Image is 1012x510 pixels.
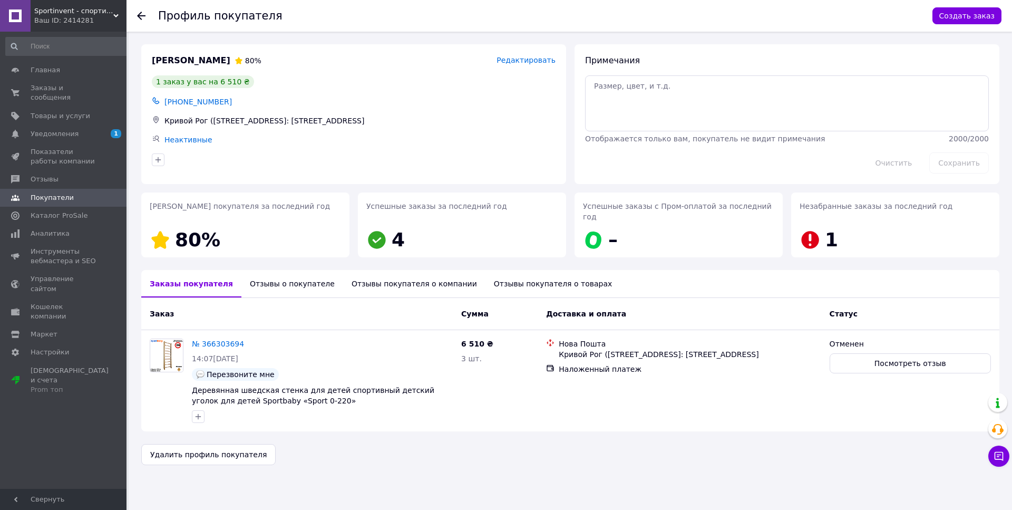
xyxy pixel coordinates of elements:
[31,348,69,357] span: Настройки
[192,340,244,348] a: № 366303694
[150,202,330,210] span: [PERSON_NAME] покупателя за последний год
[150,310,174,318] span: Заказ
[137,11,145,21] div: Вернуться назад
[546,310,626,318] span: Доставка и оплата
[485,270,621,297] div: Отзывы покупателя о товарах
[31,129,79,139] span: Уведомления
[31,385,109,394] div: Prom топ
[31,247,98,266] span: Инструменты вебмастера и SEO
[245,56,261,65] span: 80%
[585,134,825,143] span: Отображается только вам, покупатель не видит примечания
[392,229,405,251] span: 4
[31,211,87,220] span: Каталог ProSale
[949,134,989,143] span: 2000 / 2000
[461,340,493,348] span: 6 510 ₴
[31,366,109,395] span: [DEMOGRAPHIC_DATA] и счета
[461,310,489,318] span: Сумма
[150,339,183,372] img: Фото товару
[31,65,60,75] span: Главная
[31,193,74,203] span: Покупатели
[141,444,276,465] button: Удалить профиль покупателя
[164,136,212,144] a: Неактивные
[241,270,343,297] div: Отзывы о покупателе
[34,16,126,25] div: Ваш ID: 2414281
[162,113,558,128] div: Кривой Рог ([STREET_ADDRESS]: [STREET_ADDRESS]
[31,83,98,102] span: Заказы и сообщения
[141,270,241,297] div: Заказы покупателя
[31,274,98,293] span: Управление сайтом
[31,330,57,339] span: Маркет
[207,370,275,379] span: Перезвоните мне
[559,364,821,374] div: Наложенный платеж
[192,354,238,363] span: 14:07[DATE]
[932,7,1001,24] button: Создать заказ
[830,339,991,349] div: Отменен
[175,229,220,251] span: 80%
[497,56,556,64] span: Редактировать
[31,111,90,121] span: Товары и услуги
[559,349,821,360] div: Кривой Рог ([STREET_ADDRESS]: [STREET_ADDRESS]
[5,37,130,56] input: Поиск
[152,55,230,67] span: [PERSON_NAME]
[461,354,482,363] span: 3 шт.
[164,98,232,106] span: [PHONE_NUMBER]
[31,229,70,238] span: Аналитика
[608,229,618,251] span: –
[192,386,434,405] a: Деревянная шведская стенка для детей спортивный детский уголок для детей Sportbaby «Sport 0-220»
[31,175,59,184] span: Отзывы
[585,55,640,65] span: Примечания
[34,6,113,16] span: Sportinvent - спортивный интернет магазин
[559,339,821,349] div: Нова Пошта
[111,129,121,138] span: 1
[152,75,254,88] div: 1 заказ у вас на 6 510 ₴
[583,202,772,221] span: Успешные заказы с Пром-оплатой за последний год
[988,446,1009,467] button: Чат с покупателем
[800,202,952,210] span: Незабранные заказы за последний год
[830,310,858,318] span: Статус
[366,202,507,210] span: Успешные заказы за последний год
[31,147,98,166] span: Показатели работы компании
[343,270,485,297] div: Отзывы покупателя о компании
[874,358,946,369] span: Посмотреть отзыв
[830,353,991,373] button: Посмотреть отзыв
[825,229,838,251] span: 1
[158,9,283,22] h1: Профиль покупателя
[196,370,205,379] img: :speech_balloon:
[31,302,98,321] span: Кошелек компании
